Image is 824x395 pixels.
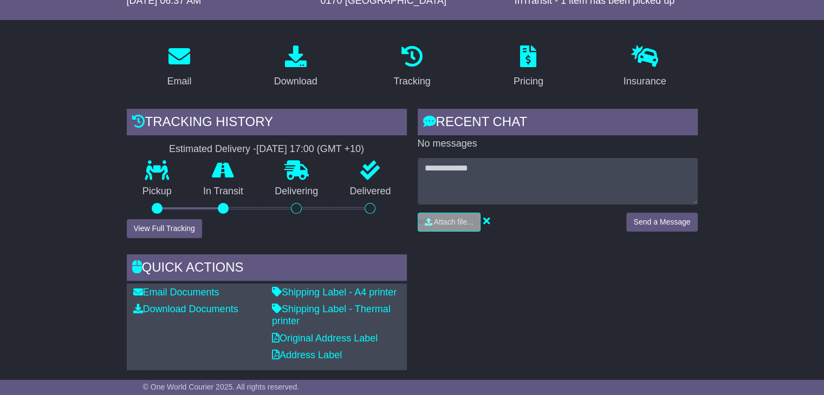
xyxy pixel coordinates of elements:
a: Shipping Label - Thermal printer [272,304,391,326]
button: Send a Message [626,213,697,232]
a: Email Documents [133,287,219,298]
a: Download Documents [133,304,238,314]
a: Email [160,42,198,93]
button: View Full Tracking [127,219,202,238]
div: RECENT CHAT [418,109,698,138]
div: Download [274,74,317,89]
div: [DATE] 17:00 (GMT +10) [256,143,364,155]
a: Pricing [507,42,550,93]
div: Insurance [624,74,666,89]
p: Delivered [334,186,406,198]
div: Quick Actions [127,254,407,284]
a: Download [267,42,325,93]
a: Tracking [386,42,437,93]
a: Shipping Label - A4 printer [272,287,397,298]
div: Estimated Delivery - [127,143,407,155]
div: Tracking [393,74,430,89]
p: No messages [418,138,698,150]
p: In Transit [187,186,259,198]
span: © One World Courier 2025. All rights reserved. [143,383,300,391]
p: Delivering [259,186,334,198]
div: Tracking history [127,109,407,138]
div: Email [167,74,191,89]
div: Pricing [514,74,543,89]
a: Original Address Label [272,333,378,344]
a: Insurance [617,42,673,93]
a: Address Label [272,350,342,360]
p: Pickup [127,186,187,198]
